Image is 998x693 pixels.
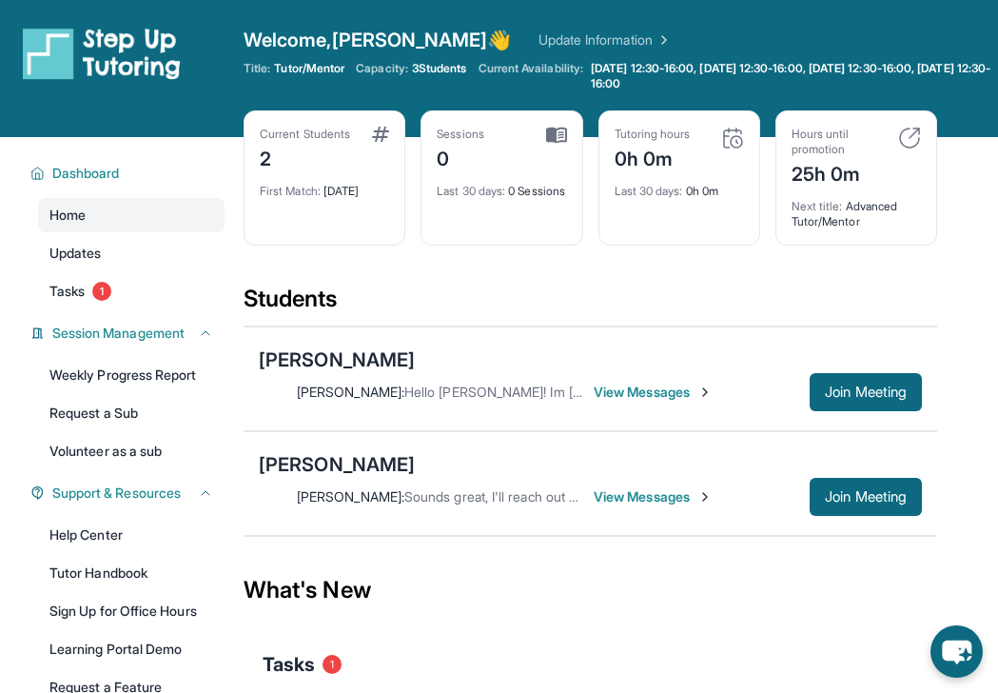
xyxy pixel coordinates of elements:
[792,157,887,188] div: 25h 0m
[546,127,567,144] img: card
[52,484,181,503] span: Support & Resources
[38,556,225,590] a: Tutor Handbook
[721,127,744,149] img: card
[587,61,998,91] a: [DATE] 12:30-16:00, [DATE] 12:30-16:00, [DATE] 12:30-16:00, [DATE] 12:30-16:00
[260,127,350,142] div: Current Students
[356,61,408,76] span: Capacity:
[297,384,404,400] span: [PERSON_NAME] :
[825,386,907,398] span: Join Meeting
[45,484,213,503] button: Support & Resources
[810,373,922,411] button: Join Meeting
[437,142,484,172] div: 0
[372,127,389,142] img: card
[244,548,937,632] div: What's New
[538,30,672,49] a: Update Information
[653,30,672,49] img: Chevron Right
[49,282,85,301] span: Tasks
[38,434,225,468] a: Volunteer as a sub
[412,61,467,76] span: 3 Students
[38,396,225,430] a: Request a Sub
[274,61,344,76] span: Tutor/Mentor
[297,488,404,505] span: [PERSON_NAME] :
[697,385,713,400] img: Chevron-Right
[38,518,225,552] a: Help Center
[615,127,691,142] div: Tutoring hours
[930,625,983,678] button: chat-button
[825,491,907,503] span: Join Meeting
[52,324,185,343] span: Session Management
[615,184,683,198] span: Last 30 days :
[260,172,389,199] div: [DATE]
[594,383,713,402] span: View Messages
[898,127,921,149] img: card
[38,274,225,308] a: Tasks1
[92,282,111,301] span: 1
[244,284,937,326] div: Students
[38,198,225,232] a: Home
[45,164,213,183] button: Dashboard
[38,236,225,270] a: Updates
[792,127,887,157] div: Hours until promotion
[437,172,566,199] div: 0 Sessions
[615,172,744,199] div: 0h 0m
[697,489,713,505] img: Chevron-Right
[792,199,843,213] span: Next title :
[259,346,415,373] div: [PERSON_NAME]
[594,487,713,506] span: View Messages
[23,27,181,80] img: logo
[437,127,484,142] div: Sessions
[49,244,102,263] span: Updates
[437,184,505,198] span: Last 30 days :
[323,655,342,674] span: 1
[404,488,614,505] span: Sounds great, I'll reach out [DATE]!
[244,61,270,76] span: Title:
[260,142,350,172] div: 2
[38,358,225,392] a: Weekly Progress Report
[479,61,583,91] span: Current Availability:
[49,206,86,225] span: Home
[38,632,225,666] a: Learning Portal Demo
[45,324,213,343] button: Session Management
[615,142,691,172] div: 0h 0m
[263,651,315,678] span: Tasks
[259,451,415,478] div: [PERSON_NAME]
[810,478,922,516] button: Join Meeting
[52,164,120,183] span: Dashboard
[260,184,321,198] span: First Match :
[38,594,225,628] a: Sign Up for Office Hours
[591,61,994,91] span: [DATE] 12:30-16:00, [DATE] 12:30-16:00, [DATE] 12:30-16:00, [DATE] 12:30-16:00
[792,188,921,229] div: Advanced Tutor/Mentor
[244,27,512,53] span: Welcome, [PERSON_NAME] 👋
